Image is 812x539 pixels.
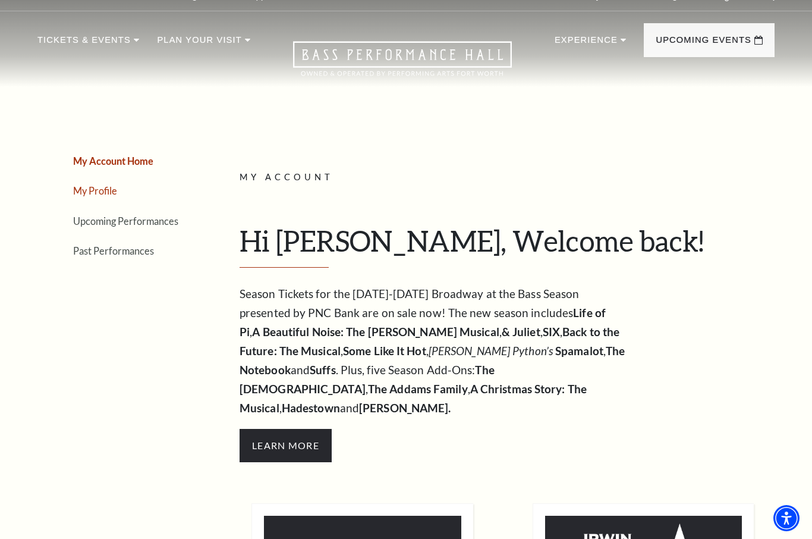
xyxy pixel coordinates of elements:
a: Upcoming Performances [73,215,178,227]
h1: Hi [PERSON_NAME], Welcome back! [240,224,766,268]
strong: Hadestown [282,401,340,415]
a: My Profile [73,185,117,196]
a: Past Performances [73,245,154,256]
strong: Spamalot [555,344,603,358]
span: Learn More [240,429,332,462]
strong: & Juliet [502,325,540,339]
strong: Some Like It Hot [343,344,426,358]
a: Hamilton Learn More [240,438,332,452]
a: My Account Home [73,155,153,167]
a: Open this option [250,41,555,87]
strong: A Christmas Story: The Musical [240,382,587,415]
strong: The Addams Family [368,382,468,396]
p: Plan Your Visit [157,33,241,54]
strong: [PERSON_NAME]. [359,401,451,415]
strong: Back to the Future: The Musical [240,325,619,358]
span: My Account [240,172,333,182]
p: Tickets & Events [37,33,131,54]
div: Accessibility Menu [773,505,800,531]
strong: SIX [543,325,560,339]
p: Upcoming Events [656,33,751,54]
strong: The [DEMOGRAPHIC_DATA] [240,363,495,396]
em: [PERSON_NAME] Python’s [429,344,553,358]
p: Experience [555,33,618,54]
strong: Suffs [310,363,336,377]
p: Season Tickets for the [DATE]-[DATE] Broadway at the Bass Season presented by PNC Bank are on sal... [240,284,626,418]
strong: A Beautiful Noise: The [PERSON_NAME] Musical [252,325,499,339]
strong: The Notebook [240,344,625,377]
